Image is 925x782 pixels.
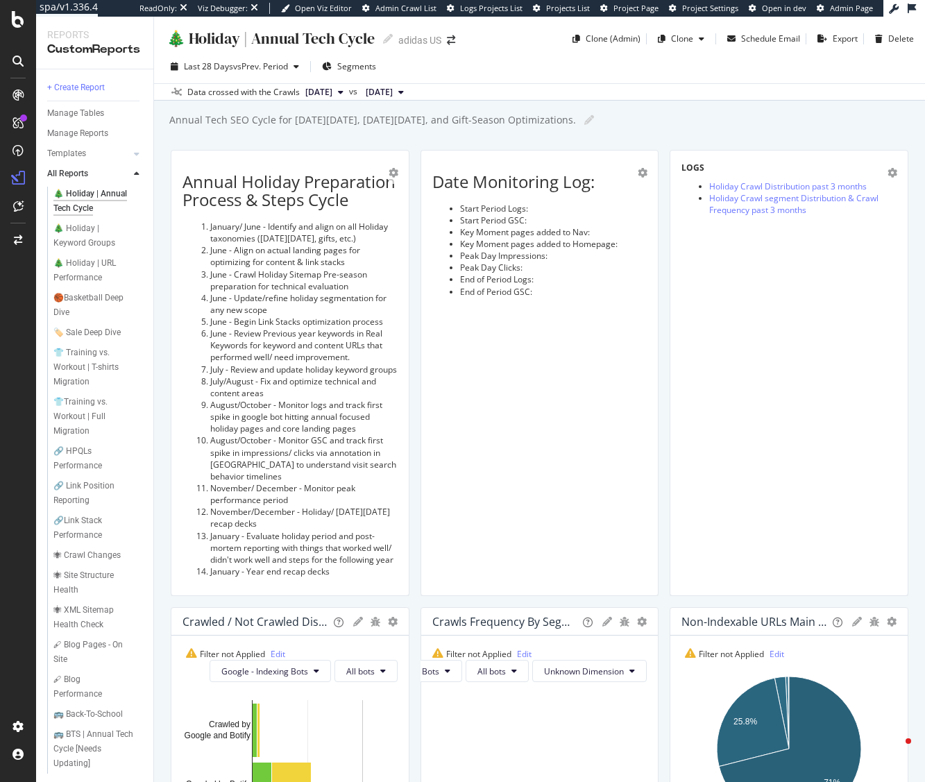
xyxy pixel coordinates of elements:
[421,150,659,596] div: Date Monitoring Log: Start Period Logs: Start Period GSC: Key Moment pages added to Nav: Key Mome...
[47,80,144,95] a: + Create Report
[210,530,398,566] li: January - Evaluate holiday period and post-mortem reporting with things that worked well/ didn't ...
[53,638,144,667] a: 🖋 Blog Pages - On Site
[600,3,659,14] a: Project Page
[337,60,376,72] span: Segments
[460,262,647,273] li: Peak Day Clicks:
[53,603,144,632] a: 🕷 XML Sitemap Health Check
[53,256,134,285] div: 🎄 Holiday | URL Performance
[210,364,398,375] li: July - Review and update holiday keyword groups
[183,173,398,210] h1: Annual Holiday Preparation Process & Steps Cycle
[366,86,393,99] span: 2025 Jul. 15th
[888,33,914,44] div: Delete
[53,346,137,389] div: 👕 Training vs. Workout | T-shirts Migration
[685,648,764,660] span: Filter not Applied
[869,617,880,627] div: bug
[53,291,131,320] div: 🏀Basketball Deep Dive
[53,603,134,632] div: 🕷 XML Sitemap Health Check
[210,292,398,316] li: June - Update/refine holiday segmentation for any new scope
[53,325,121,340] div: 🏷️ Sale Deep Dive
[53,221,144,250] a: 🎄 Holiday | Keyword Groups
[53,444,131,473] div: 🔗 HPQLs Performance
[210,244,398,268] li: June - Align on actual landing pages for optimizing for content & link stacks
[210,328,398,363] li: June - Review Previous year keywords in Real Keywords for keyword and content URLs that performed...
[53,568,144,597] a: 🕷 Site Structure Health
[168,113,576,127] div: Annual Tech SEO Cycle for [DATE][DATE], [DATE][DATE], and Gift-Season Optimizations.
[171,150,409,596] div: Annual Holiday Preparation Process & Steps Cycle January/ June - Identify and align on all Holida...
[733,717,757,726] text: 25.8%
[316,56,382,78] button: Segments
[812,28,858,50] button: Export
[741,33,800,44] div: Schedule Email
[770,648,784,660] a: Edit
[165,28,375,49] div: 🎄 Holiday | Annual Tech Cycle
[210,375,398,399] li: July/August - Fix and optimize technical and content areas
[53,707,123,722] div: 🚌 Back-To-School
[830,3,873,13] span: Admin Page
[370,617,381,627] div: bug
[198,3,248,14] div: Viz Debugger:
[139,3,177,14] div: ReadOnly:
[460,238,647,250] li: Key Moment pages added to Homepage:
[47,28,142,42] div: Reports
[432,615,578,629] div: Crawls Frequency By Segment
[53,727,137,771] div: 🚌 BTS | Annual Tech Cycle [Needs Updating]
[210,566,398,577] li: January - Year end recap decks
[533,3,590,14] a: Projects List
[47,126,144,141] a: Manage Reports
[869,28,914,50] button: Delete
[637,617,647,627] div: gear
[210,434,398,482] li: August/October - Monitor GSC and track first spike in impressions/ clicks via annotation in [GEOG...
[53,548,144,563] a: 🕷 Crawl Changes
[47,146,130,161] a: Templates
[360,84,409,101] button: [DATE]
[762,3,806,13] span: Open in dev
[210,660,331,682] button: Google - Indexing Bots
[460,250,647,262] li: Peak Day Impressions:
[47,80,105,95] div: + Create Report
[546,3,590,13] span: Projects List
[346,665,375,677] span: All bots
[709,180,867,192] a: Holiday Crawl Distribution past 3 months
[447,3,523,14] a: Logs Projects List
[53,638,131,667] div: 🖋 Blog Pages - On Site
[186,648,265,660] span: Filter not Applied
[295,3,352,13] span: Open Viz Editor
[466,660,529,682] button: All bots
[749,3,806,14] a: Open in dev
[670,150,908,596] div: LOGS Holiday Crawl Distribution past 3 months Holiday Crawl segment Distribution & Crawl Frequenc...
[53,513,133,543] div: 🔗Link Stack Performance
[210,221,398,244] li: January/ June - Identify and align on all Holiday taxonomies ([DATE][DATE], gifts, etc.)
[584,115,594,125] i: Edit report name
[53,727,144,771] a: 🚌 BTS | Annual Tech Cycle [Needs Updating]
[398,33,441,47] div: adidas US
[349,85,360,98] span: vs
[210,316,398,328] li: June - Begin Link Stacks optimization process
[652,28,710,50] button: Clone
[47,146,86,161] div: Templates
[567,28,640,50] button: Clone (Admin)
[165,56,305,78] button: Last 28 DaysvsPrev. Period
[209,720,251,730] text: Crawled by
[53,513,144,543] a: 🔗Link Stack Performance
[185,731,251,741] text: Google and Botify
[722,28,800,50] button: Schedule Email
[638,168,647,178] div: gear
[334,660,398,682] button: All bots
[221,665,308,677] span: Google - Indexing Bots
[53,221,133,250] div: 🎄 Holiday | Keyword Groups
[833,33,858,44] div: Export
[47,167,88,181] div: All Reports
[53,672,144,702] a: 🖋 Blog Performance
[47,42,142,58] div: CustomReports
[888,168,897,178] div: gear
[53,672,130,702] div: 🖋 Blog Performance
[210,269,398,292] li: June - Crawl Holiday Sitemap Pre-season preparation for technical evaluation
[619,617,630,627] div: bug
[210,399,398,434] li: August/October - Monitor logs and track first spike in google bot hitting annual focused holiday ...
[183,615,328,629] div: Crawled / Not Crawled Distribution By Indexability
[47,106,144,121] a: Manage Tables
[53,395,136,439] div: 👕Training vs. Workout | Full Migration
[544,665,624,677] span: Unknown Dimension
[184,60,233,72] span: Last 28 Days
[300,84,349,101] button: [DATE]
